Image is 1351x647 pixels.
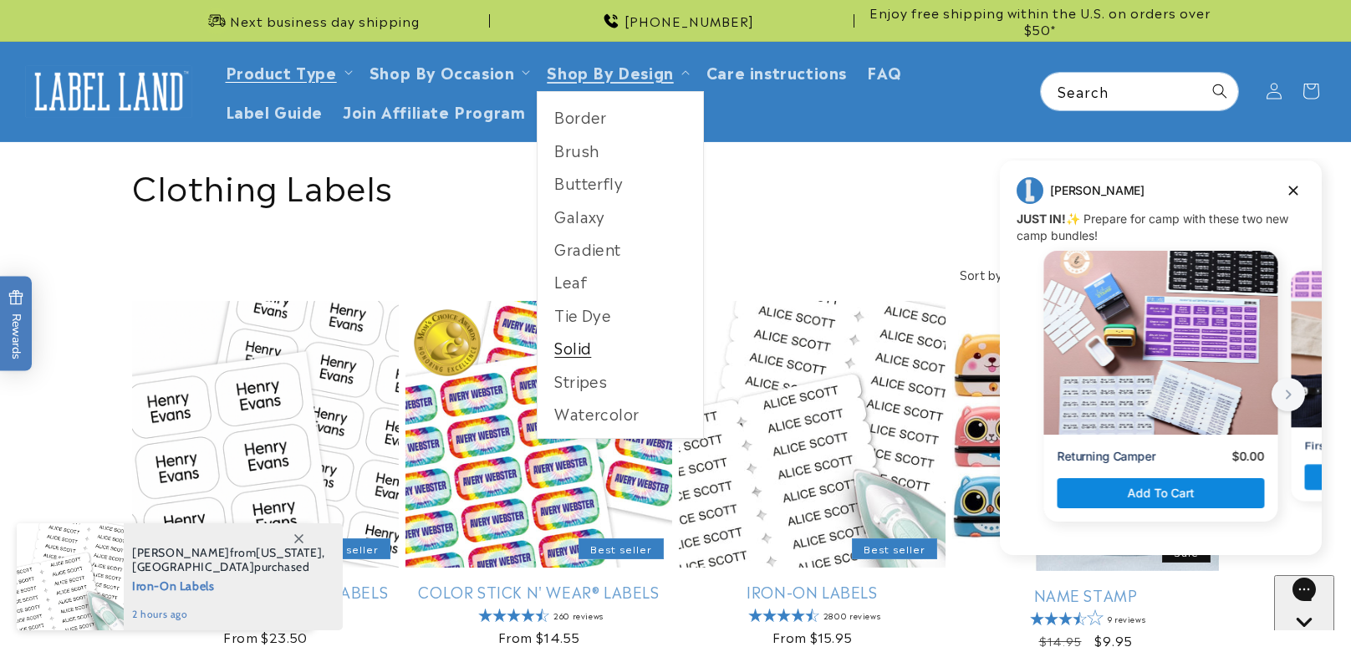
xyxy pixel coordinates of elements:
span: [US_STATE] [256,545,322,560]
span: from , purchased [132,546,325,574]
span: Join Affiliate Program [343,101,525,120]
span: Next business day shipping [230,13,420,29]
a: Brush [538,134,703,166]
a: Watercolor [538,397,703,430]
a: Color Stick N' Wear® Labels [405,582,672,601]
summary: Shop By Design [537,52,696,91]
a: Shop By Design [547,60,673,83]
a: Butterfly [538,166,703,199]
span: Care instructions [706,62,847,81]
iframe: Gorgias live chat messenger [1274,575,1334,630]
span: [PHONE_NUMBER] [625,13,754,29]
span: Enjoy free shipping within the U.S. on orders over $50* [861,4,1219,37]
a: Iron-On Labels [679,582,946,601]
img: Label Land [25,65,192,117]
label: Sort by: [960,266,1005,283]
a: Label Land [19,59,199,124]
summary: Shop By Occasion [359,52,538,91]
h1: Clothing Labels [132,163,1219,206]
a: Product Type [226,60,337,83]
a: FAQ [857,52,912,91]
a: Solid [538,331,703,364]
a: Leaf [538,265,703,298]
a: Label Guide [216,91,334,130]
a: Galaxy [538,200,703,232]
summary: Product Type [216,52,359,91]
span: Shop By Occasion [370,62,515,81]
a: Tie Dye [538,298,703,331]
a: Border [538,100,703,133]
a: Name Stamp [952,585,1219,604]
span: Rewards [8,290,24,359]
a: Stripes [538,364,703,397]
iframe: Gorgias live chat campaigns [987,158,1334,580]
iframe: Sign Up via Text for Offers [13,513,212,563]
span: Label Guide [226,101,324,120]
button: next button [284,220,318,253]
a: Gradient [538,232,703,265]
p: First Time Camper [318,281,419,295]
span: Iron-On Labels [132,574,325,595]
button: Search [1201,73,1238,110]
a: Join Affiliate Program [333,91,535,130]
span: 2 hours ago [132,607,325,622]
a: Care instructions [696,52,857,91]
span: FAQ [867,62,902,81]
span: [GEOGRAPHIC_DATA] [132,559,254,574]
